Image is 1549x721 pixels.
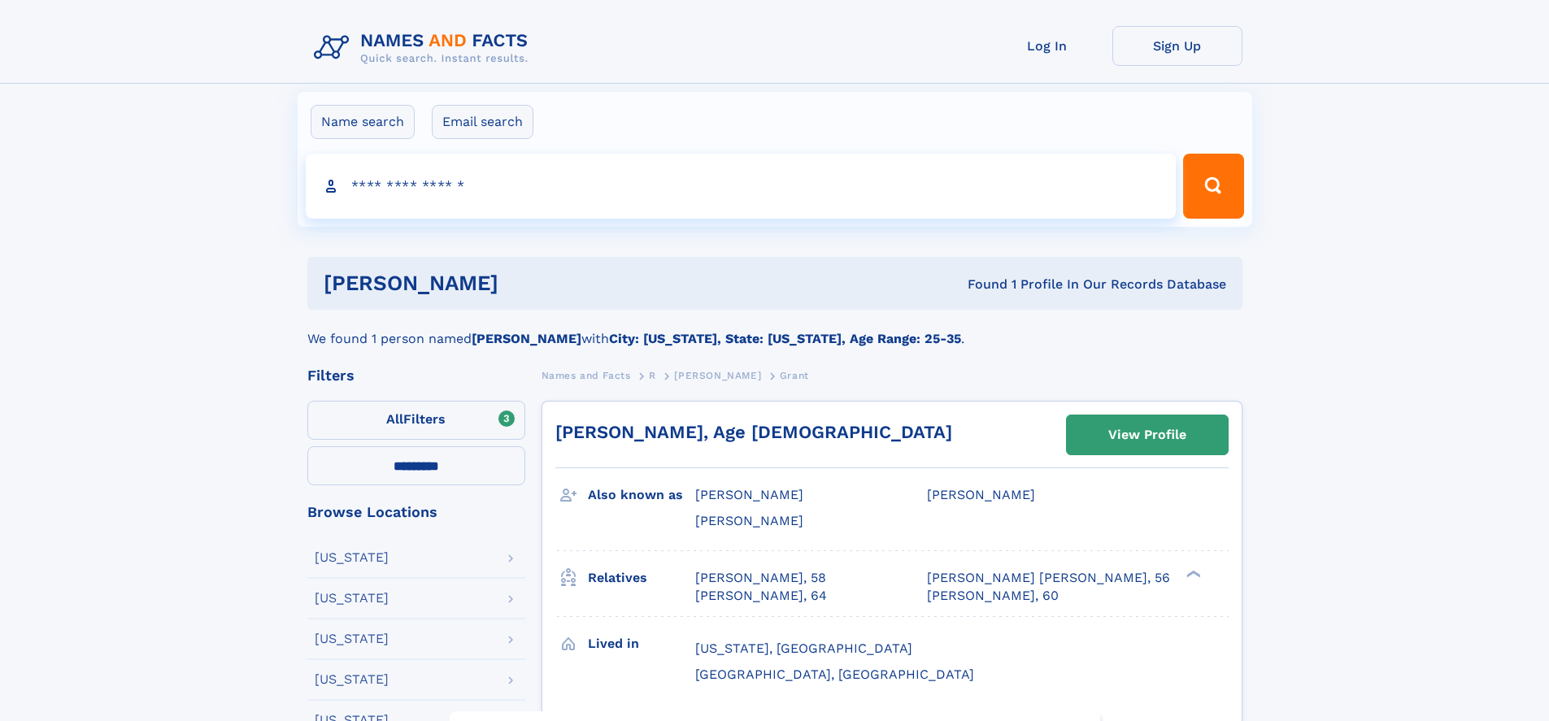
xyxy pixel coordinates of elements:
[982,26,1112,66] a: Log In
[927,587,1059,605] a: [PERSON_NAME], 60
[733,276,1226,293] div: Found 1 Profile In Our Records Database
[588,481,695,509] h3: Also known as
[695,641,912,656] span: [US_STATE], [GEOGRAPHIC_DATA]
[927,569,1170,587] a: [PERSON_NAME] [PERSON_NAME], 56
[588,630,695,658] h3: Lived in
[307,310,1242,349] div: We found 1 person named with .
[311,105,415,139] label: Name search
[472,331,581,346] b: [PERSON_NAME]
[315,551,389,564] div: [US_STATE]
[609,331,961,346] b: City: [US_STATE], State: [US_STATE], Age Range: 25-35
[306,154,1177,219] input: search input
[307,26,542,70] img: Logo Names and Facts
[315,673,389,686] div: [US_STATE]
[695,487,803,502] span: [PERSON_NAME]
[649,370,656,381] span: R
[1067,415,1228,454] a: View Profile
[1108,416,1186,454] div: View Profile
[695,587,827,605] a: [PERSON_NAME], 64
[1183,154,1243,219] button: Search Button
[315,632,389,645] div: [US_STATE]
[674,365,761,385] a: [PERSON_NAME]
[1112,26,1242,66] a: Sign Up
[674,370,761,381] span: [PERSON_NAME]
[555,422,952,442] a: [PERSON_NAME], Age [DEMOGRAPHIC_DATA]
[588,564,695,592] h3: Relatives
[307,368,525,383] div: Filters
[386,411,403,427] span: All
[695,513,803,528] span: [PERSON_NAME]
[695,569,826,587] a: [PERSON_NAME], 58
[1182,568,1202,579] div: ❯
[927,487,1035,502] span: [PERSON_NAME]
[780,370,809,381] span: Grant
[315,592,389,605] div: [US_STATE]
[432,105,533,139] label: Email search
[542,365,631,385] a: Names and Facts
[695,667,974,682] span: [GEOGRAPHIC_DATA], [GEOGRAPHIC_DATA]
[307,401,525,440] label: Filters
[324,273,733,293] h1: [PERSON_NAME]
[649,365,656,385] a: R
[307,505,525,519] div: Browse Locations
